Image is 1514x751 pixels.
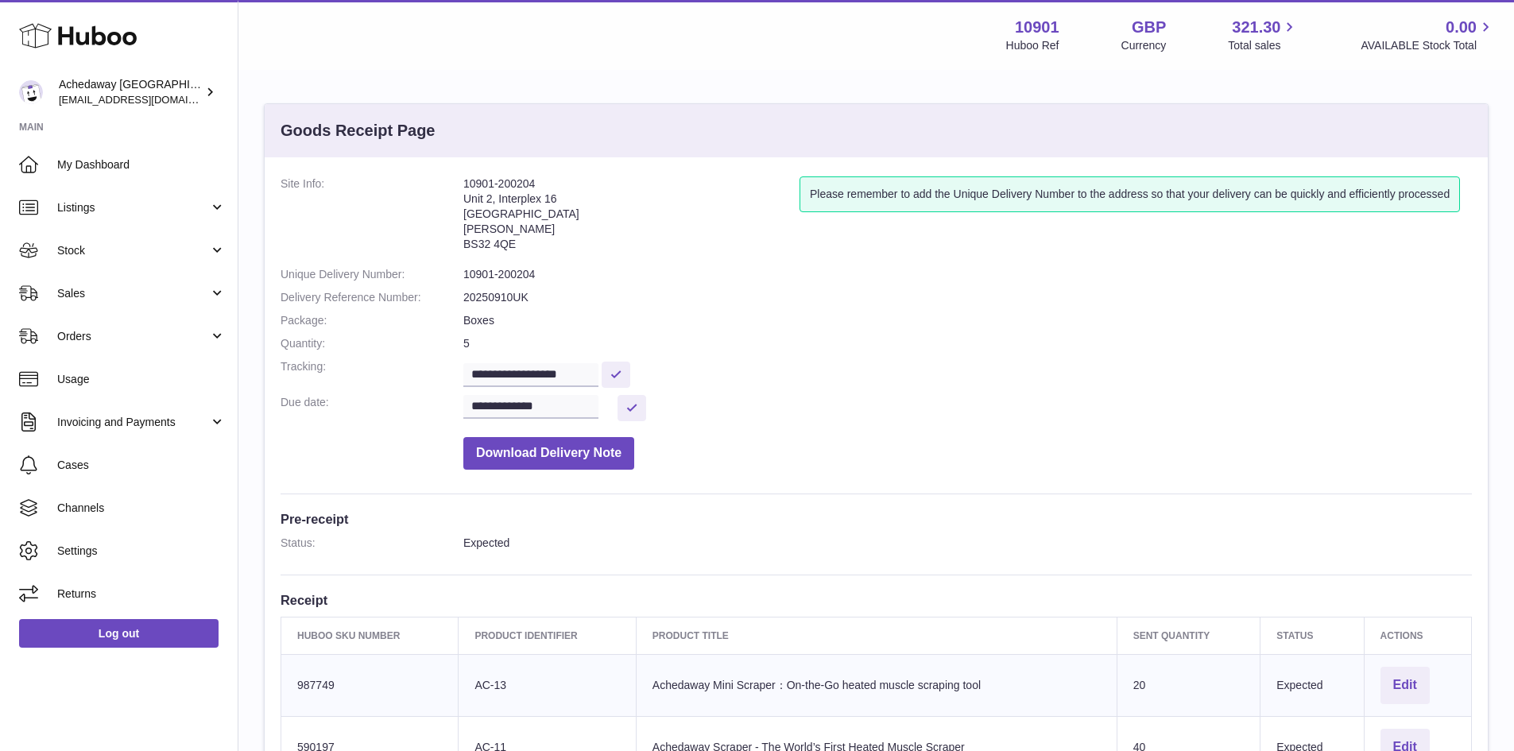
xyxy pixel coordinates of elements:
dt: Quantity: [281,336,463,351]
span: Channels [57,501,226,516]
dd: Boxes [463,313,1472,328]
th: Sent Quantity [1117,617,1260,654]
dd: 5 [463,336,1472,351]
span: Invoicing and Payments [57,415,209,430]
dt: Due date: [281,395,463,421]
th: Product title [636,617,1117,654]
strong: GBP [1132,17,1166,38]
th: Actions [1364,617,1471,654]
span: Returns [57,586,226,602]
span: Sales [57,286,209,301]
span: Total sales [1228,38,1299,53]
h3: Receipt [281,591,1472,609]
strong: 10901 [1015,17,1059,38]
dt: Unique Delivery Number: [281,267,463,282]
td: 987749 [281,654,459,716]
dt: Tracking: [281,359,463,387]
dt: Package: [281,313,463,328]
button: Edit [1380,667,1430,704]
h3: Goods Receipt Page [281,120,436,141]
a: Log out [19,619,219,648]
span: Listings [57,200,209,215]
td: AC-13 [459,654,636,716]
div: Please remember to add the Unique Delivery Number to the address so that your delivery can be qui... [800,176,1460,212]
dt: Status: [281,536,463,551]
button: Download Delivery Note [463,437,634,470]
a: 0.00 AVAILABLE Stock Total [1361,17,1495,53]
dd: Expected [463,536,1472,551]
div: Huboo Ref [1006,38,1059,53]
a: 321.30 Total sales [1228,17,1299,53]
div: Currency [1121,38,1167,53]
div: Achedaway [GEOGRAPHIC_DATA] [59,77,202,107]
td: Achedaway Mini Scraper：On-the-Go heated muscle scraping tool [636,654,1117,716]
span: Cases [57,458,226,473]
address: 10901-200204 Unit 2, Interplex 16 [GEOGRAPHIC_DATA] [PERSON_NAME] BS32 4QE [463,176,800,259]
span: [EMAIL_ADDRESS][DOMAIN_NAME] [59,93,234,106]
th: Huboo SKU Number [281,617,459,654]
td: Expected [1260,654,1364,716]
th: Product Identifier [459,617,636,654]
span: 321.30 [1232,17,1280,38]
span: AVAILABLE Stock Total [1361,38,1495,53]
img: admin@newpb.co.uk [19,80,43,104]
td: 20 [1117,654,1260,716]
th: Status [1260,617,1364,654]
span: Orders [57,329,209,344]
span: Stock [57,243,209,258]
span: Settings [57,544,226,559]
dd: 10901-200204 [463,267,1472,282]
span: 0.00 [1446,17,1477,38]
dd: 20250910UK [463,290,1472,305]
dt: Site Info: [281,176,463,259]
h3: Pre-receipt [281,510,1472,528]
span: My Dashboard [57,157,226,172]
dt: Delivery Reference Number: [281,290,463,305]
span: Usage [57,372,226,387]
